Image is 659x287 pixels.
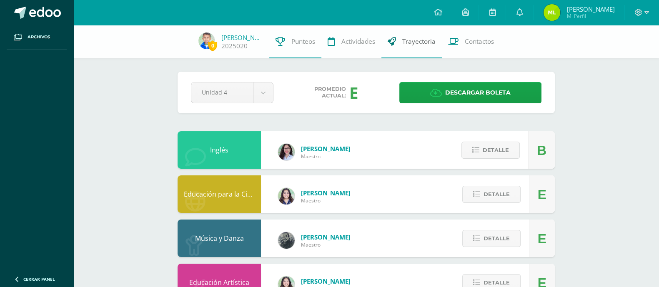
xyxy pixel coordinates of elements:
span: [PERSON_NAME] [301,233,351,241]
a: 2025020 [221,42,248,50]
button: Detalle [461,142,520,159]
span: Punteos [291,37,315,46]
img: c673839ef3a678739441ed66aa8290a4.png [198,32,215,49]
a: Unidad 4 [191,82,273,103]
div: Música y Danza [178,220,261,257]
span: Detalle [484,187,510,202]
span: Descargar boleta [445,82,511,103]
div: E [538,220,546,257]
img: 0734ea38c2043cf6d2782be6209f1317.png [278,188,295,205]
span: Trayectoria [402,37,436,46]
button: Detalle [462,230,521,247]
span: Promedio actual: [314,86,346,99]
span: Archivos [28,34,50,40]
span: Maestro [301,153,351,160]
span: Detalle [483,142,509,158]
button: Detalle [462,186,521,203]
span: 0 [208,40,217,51]
span: Unidad 4 [202,82,243,102]
img: 8ba24283638e9cc0823fe7e8b79ee805.png [278,232,295,249]
img: 754a7f5bfcced8ad7caafe53e363cb3e.png [278,144,295,160]
span: [PERSON_NAME] [566,5,614,13]
div: E [538,176,546,213]
span: Mi Perfil [566,12,614,20]
a: Trayectoria [381,25,442,58]
span: [PERSON_NAME] [301,145,351,153]
a: Descargar boleta [399,82,541,103]
div: Educación para la Ciencia y la Ciudadanía [178,175,261,213]
a: Contactos [442,25,500,58]
span: Detalle [484,231,510,246]
a: Archivos [7,25,67,50]
a: [PERSON_NAME] [221,33,263,42]
span: Actividades [341,37,375,46]
a: Actividades [321,25,381,58]
span: Maestro [301,197,351,204]
span: Cerrar panel [23,276,55,282]
div: B [537,132,546,169]
div: Inglés [178,131,261,169]
span: Contactos [465,37,494,46]
img: 6a832e161e9f7cf395cc0be0ce780967.png [544,4,560,21]
span: Maestro [301,241,351,248]
div: E [349,82,358,103]
span: [PERSON_NAME] [301,189,351,197]
span: [PERSON_NAME] [301,277,351,285]
a: Punteos [269,25,321,58]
